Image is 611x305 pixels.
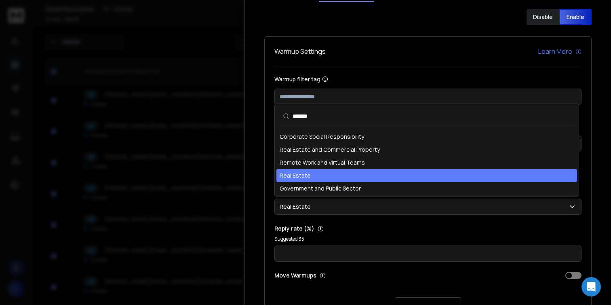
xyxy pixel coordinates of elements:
span: Real Estate [280,172,311,180]
div: Open Intercom Messenger [582,277,601,297]
span: Remote Work and Virtual Teams [280,159,365,167]
span: Real Estate and Commercial Property [280,146,380,154]
span: Corporate Social Responsibility [280,133,364,141]
span: Government and Public Sector [280,184,361,193]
